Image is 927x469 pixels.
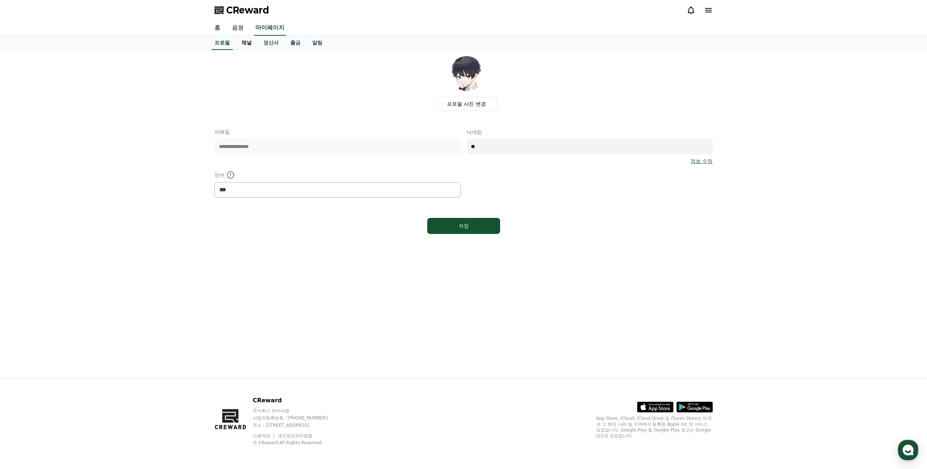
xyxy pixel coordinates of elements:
[253,440,342,446] p: © CReward All Rights Reserved.
[94,231,140,249] a: 설정
[113,242,121,248] span: 설정
[215,128,461,136] p: 이메일
[449,56,484,91] img: profile_image
[215,171,461,179] p: 언어
[467,128,713,136] p: 닉네임
[215,4,269,16] a: CReward
[427,218,500,234] button: 저장
[209,20,226,36] a: 홈
[278,433,313,438] a: 개인정보처리방침
[23,242,27,248] span: 홈
[258,36,284,50] a: 정산서
[67,242,75,248] span: 대화
[254,20,286,36] a: 마이페이지
[253,415,342,421] p: 사업자등록번호 : [PHONE_NUMBER]
[691,157,712,165] a: 정보 수정
[2,231,48,249] a: 홈
[436,97,496,111] label: 프로필 사진 변경
[253,408,342,414] p: 주식회사 와이피랩
[236,36,258,50] a: 채널
[253,433,276,438] a: 이용약관
[253,396,342,405] p: CReward
[226,20,250,36] a: 음원
[48,231,94,249] a: 대화
[226,4,269,16] span: CReward
[306,36,328,50] a: 알림
[253,422,342,428] p: 주소 : [STREET_ADDRESS]
[596,415,713,439] p: App Store, iCloud, iCloud Drive 및 iTunes Store는 미국과 그 밖의 나라 및 지역에서 등록된 Apple Inc.의 서비스 상표입니다. Goo...
[442,222,486,230] div: 저장
[284,36,306,50] a: 출금
[212,36,233,50] a: 프로필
